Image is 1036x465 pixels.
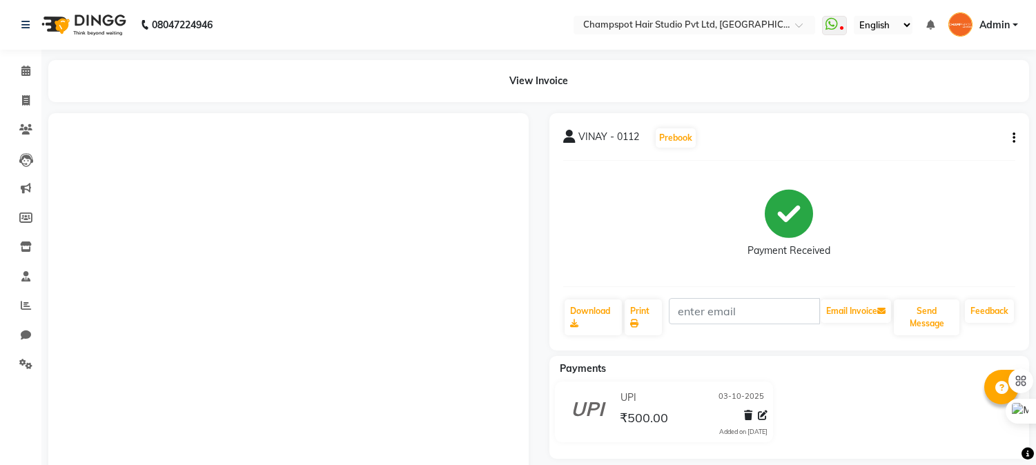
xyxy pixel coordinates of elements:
[560,362,606,375] span: Payments
[152,6,213,44] b: 08047224946
[747,244,830,258] div: Payment Received
[620,390,636,405] span: UPI
[35,6,130,44] img: logo
[48,60,1029,102] div: View Invoice
[719,427,768,437] div: Added on [DATE]
[620,410,668,429] span: ₹500.00
[565,299,622,335] a: Download
[894,299,959,335] button: Send Message
[656,128,696,148] button: Prebook
[965,299,1014,323] a: Feedback
[669,298,820,324] input: enter email
[948,12,973,37] img: Admin
[978,410,1022,451] iframe: chat widget
[719,390,764,405] span: 03-10-2025
[821,299,891,323] button: Email Invoice
[578,130,639,149] span: VINAY - 0112
[979,18,1010,32] span: Admin
[625,299,662,335] a: Print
